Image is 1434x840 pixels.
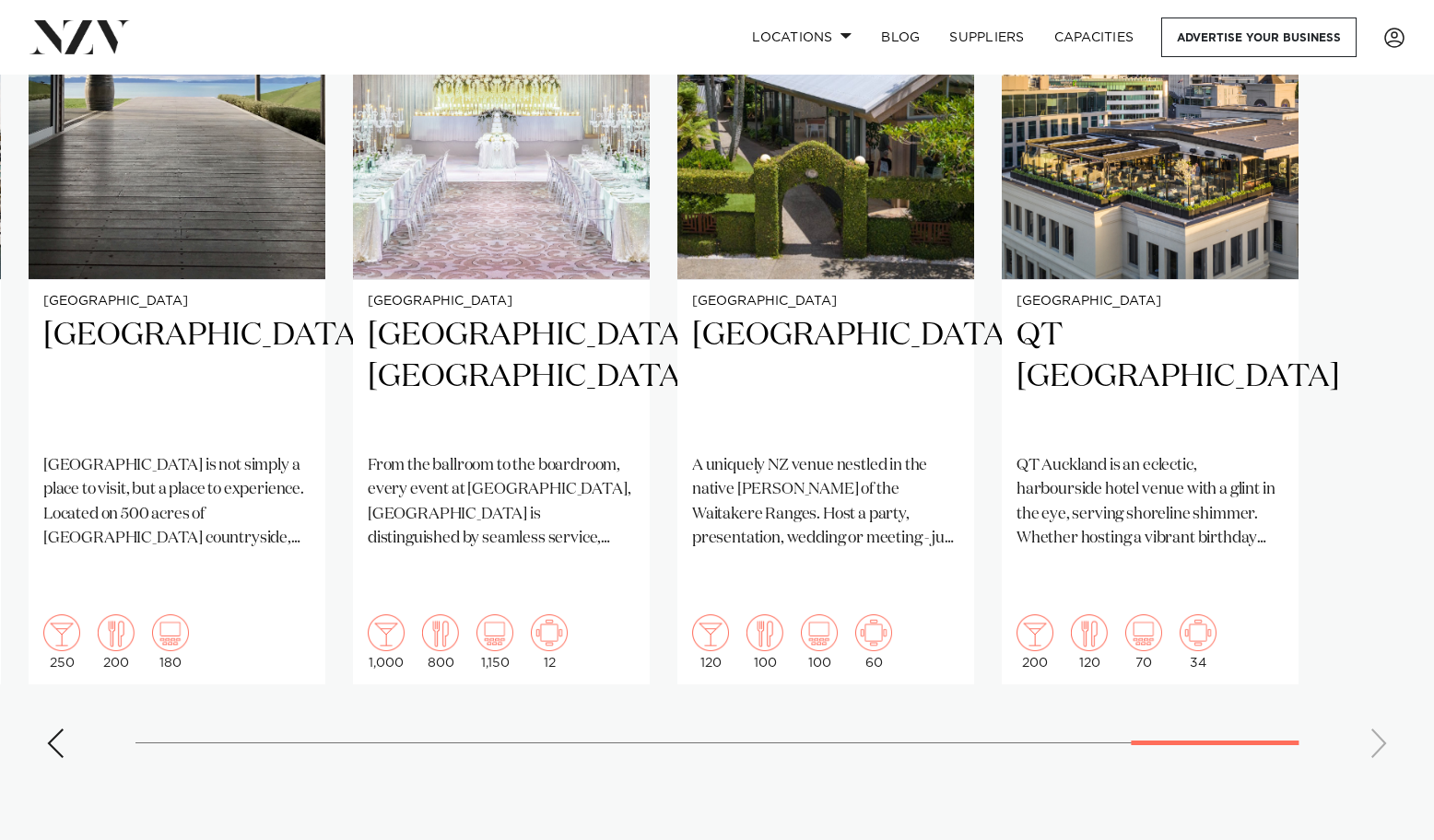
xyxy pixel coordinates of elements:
[43,295,311,309] small: [GEOGRAPHIC_DATA]
[1180,614,1217,651] img: meeting.png
[422,614,459,651] img: dining.png
[1180,614,1217,670] div: 34
[422,614,459,670] div: 800
[934,17,1039,57] a: SUPPLIERS
[1125,614,1162,651] img: theatre.png
[692,614,729,670] div: 120
[1017,614,1053,651] img: cocktail.png
[746,614,783,651] img: dining.png
[1125,614,1162,670] div: 70
[855,614,892,670] div: 60
[1017,295,1284,309] small: [GEOGRAPHIC_DATA]
[152,614,189,651] img: theatre.png
[43,315,311,439] h2: [GEOGRAPHIC_DATA]
[43,614,80,651] img: cocktail.png
[368,614,405,670] div: 1,000
[29,20,130,53] img: nzv-logo.png
[368,295,635,309] small: [GEOGRAPHIC_DATA]
[531,614,568,670] div: 12
[476,614,513,651] img: theatre.png
[368,315,635,439] h2: [GEOGRAPHIC_DATA], [GEOGRAPHIC_DATA]
[43,614,80,670] div: 250
[98,614,135,651] img: dining.png
[801,614,838,670] div: 100
[43,454,311,551] p: [GEOGRAPHIC_DATA] is not simply a place to visit, but a place to experience. Located on 500 acres...
[801,614,838,651] img: theatre.png
[1017,315,1284,439] h2: QT [GEOGRAPHIC_DATA]
[531,614,568,651] img: meeting.png
[152,614,189,670] div: 180
[1017,454,1284,551] p: QT Auckland is an eclectic, harbourside hotel venue with a glint in the eye, serving shoreline sh...
[692,614,729,651] img: cocktail.png
[98,614,135,670] div: 200
[476,614,513,670] div: 1,150
[692,454,959,551] p: A uniquely NZ venue nestled in the native [PERSON_NAME] of the Waitakere Ranges. Host a party, pr...
[1071,614,1108,651] img: dining.png
[692,315,959,439] h2: [GEOGRAPHIC_DATA]
[368,454,635,551] p: From the ballroom to the boardroom, every event at [GEOGRAPHIC_DATA], [GEOGRAPHIC_DATA] is distin...
[746,614,783,670] div: 100
[368,614,405,651] img: cocktail.png
[737,17,866,57] a: Locations
[1017,614,1053,670] div: 200
[1161,17,1357,57] a: Advertise your business
[866,17,934,57] a: BLOG
[855,614,892,651] img: meeting.png
[1071,614,1108,670] div: 120
[692,295,959,309] small: [GEOGRAPHIC_DATA]
[1040,17,1149,57] a: Capacities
